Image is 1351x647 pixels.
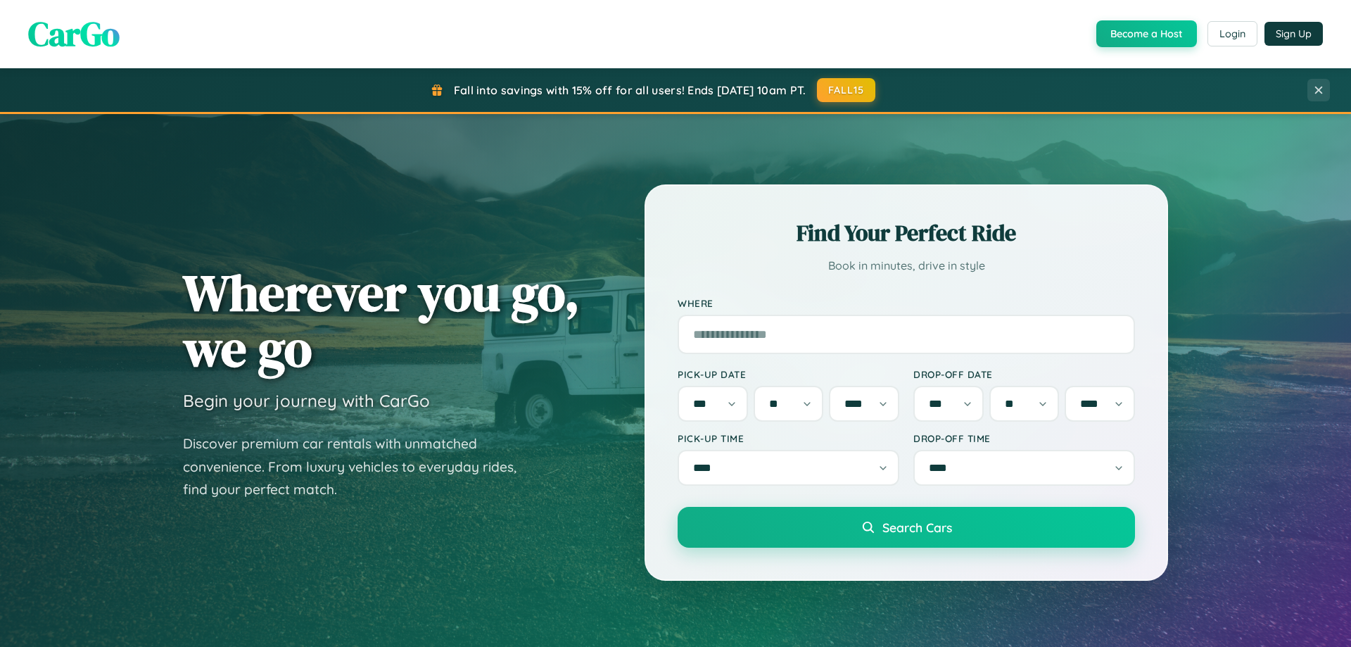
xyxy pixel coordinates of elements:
label: Pick-up Date [678,368,899,380]
label: Where [678,297,1135,309]
h1: Wherever you go, we go [183,265,580,376]
button: Login [1207,21,1257,46]
span: CarGo [28,11,120,57]
p: Discover premium car rentals with unmatched convenience. From luxury vehicles to everyday rides, ... [183,432,535,501]
label: Pick-up Time [678,432,899,444]
button: Sign Up [1264,22,1323,46]
label: Drop-off Date [913,368,1135,380]
label: Drop-off Time [913,432,1135,444]
p: Book in minutes, drive in style [678,256,1135,276]
button: Become a Host [1096,20,1197,47]
span: Fall into savings with 15% off for all users! Ends [DATE] 10am PT. [454,83,806,97]
h3: Begin your journey with CarGo [183,390,430,411]
button: FALL15 [817,78,876,102]
span: Search Cars [882,520,952,535]
button: Search Cars [678,507,1135,548]
h2: Find Your Perfect Ride [678,218,1135,249]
